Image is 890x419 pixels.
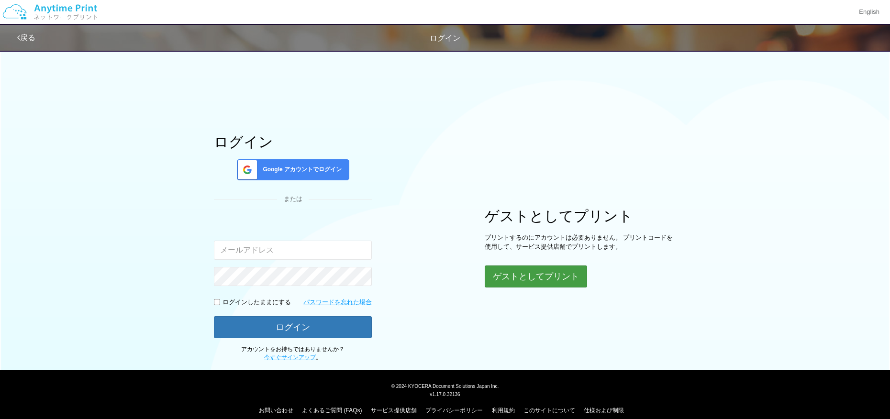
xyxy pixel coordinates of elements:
[430,391,460,397] span: v1.17.0.32136
[222,298,291,307] p: ログインしたままにする
[523,407,575,414] a: このサイトについて
[214,195,372,204] div: または
[214,316,372,338] button: ログイン
[485,233,676,251] p: プリントするのにアカウントは必要ありません。 プリントコードを使用して、サービス提供店舗でプリントします。
[259,407,293,414] a: お問い合わせ
[264,354,322,361] span: 。
[584,407,624,414] a: 仕様および制限
[259,165,342,174] span: Google アカウントでログイン
[425,407,483,414] a: プライバシーポリシー
[391,383,499,389] span: © 2024 KYOCERA Document Solutions Japan Inc.
[302,407,362,414] a: よくあるご質問 (FAQs)
[485,265,587,287] button: ゲストとしてプリント
[485,208,676,224] h1: ゲストとしてプリント
[214,345,372,362] p: アカウントをお持ちではありませんか？
[303,298,372,307] a: パスワードを忘れた場合
[214,241,372,260] input: メールアドレス
[17,33,35,42] a: 戻る
[214,134,372,150] h1: ログイン
[264,354,316,361] a: 今すぐサインアップ
[371,407,417,414] a: サービス提供店舗
[492,407,515,414] a: 利用規約
[430,34,460,42] span: ログイン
